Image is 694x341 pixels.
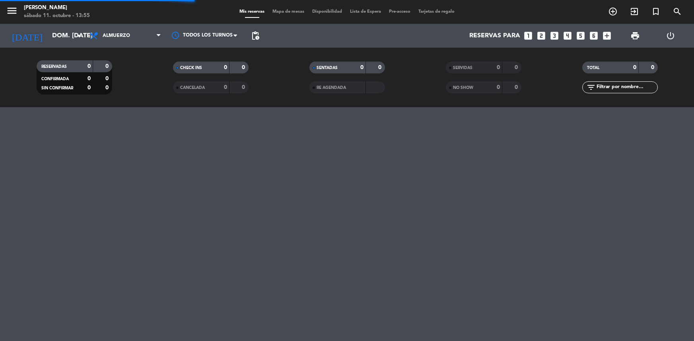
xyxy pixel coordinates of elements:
strong: 0 [497,65,500,70]
i: looks_6 [589,31,599,41]
span: Reservas para [469,32,520,40]
div: LOG OUT [653,24,688,48]
i: [DATE] [6,27,48,44]
i: looks_3 [549,31,560,41]
span: Mis reservas [235,10,268,14]
i: add_box [602,31,612,41]
strong: 0 [360,65,364,70]
div: [PERSON_NAME] [24,4,90,12]
strong: 0 [105,85,110,91]
span: SERVIDAS [453,66,472,70]
button: menu [6,5,18,19]
div: sábado 11. octubre - 13:55 [24,12,90,20]
i: looks_5 [575,31,586,41]
span: Tarjetas de regalo [414,10,459,14]
strong: 0 [87,85,91,91]
i: menu [6,5,18,17]
span: CONFIRMADA [41,77,69,81]
span: TOTAL [587,66,599,70]
span: CHECK INS [180,66,202,70]
span: RESERVADAS [41,65,67,69]
i: looks_two [536,31,546,41]
span: CANCELADA [180,86,205,90]
strong: 0 [515,85,519,90]
span: Disponibilidad [308,10,346,14]
i: add_circle_outline [608,7,618,16]
span: SENTADAS [317,66,338,70]
strong: 0 [651,65,656,70]
i: power_settings_new [666,31,675,40]
i: filter_list [586,83,596,92]
i: exit_to_app [630,7,639,16]
input: Filtrar por nombre... [596,83,657,92]
i: looks_one [523,31,533,41]
strong: 0 [224,65,227,70]
span: NO SHOW [453,86,473,90]
strong: 0 [497,85,500,90]
strong: 0 [378,65,383,70]
strong: 0 [105,64,110,69]
i: arrow_drop_down [74,31,84,40]
strong: 0 [224,85,227,90]
strong: 0 [87,76,91,81]
span: Mapa de mesas [268,10,308,14]
strong: 0 [242,85,247,90]
strong: 0 [105,76,110,81]
span: print [630,31,640,40]
span: pending_actions [251,31,260,40]
span: RE AGENDADA [317,86,346,90]
span: Almuerzo [103,33,130,39]
span: Pre-acceso [385,10,414,14]
strong: 0 [633,65,636,70]
strong: 0 [242,65,247,70]
i: looks_4 [562,31,573,41]
strong: 0 [515,65,519,70]
strong: 0 [87,64,91,69]
i: turned_in_not [651,7,661,16]
span: SIN CONFIRMAR [41,86,73,90]
span: Lista de Espera [346,10,385,14]
i: search [673,7,682,16]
